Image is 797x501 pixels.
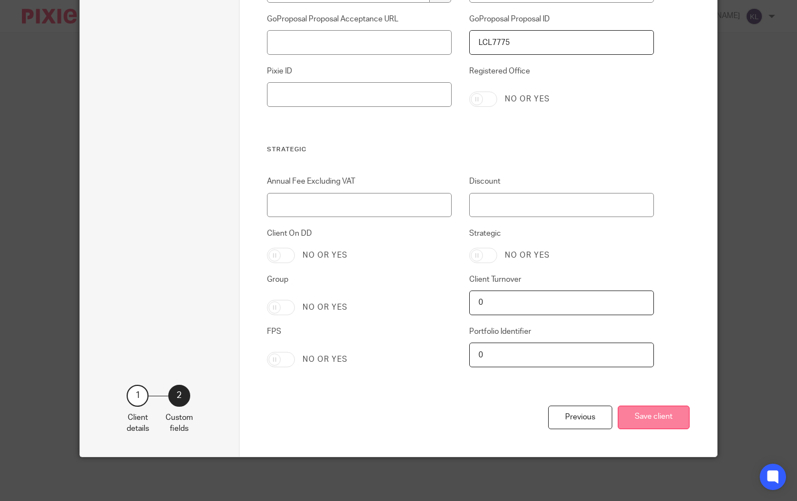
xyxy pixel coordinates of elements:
label: Portfolio Identifier [469,326,654,337]
label: FPS [267,326,452,344]
label: Strategic [469,228,654,239]
label: No or yes [505,250,550,261]
label: GoProposal Proposal Acceptance URL [267,14,452,25]
div: 1 [127,385,149,407]
label: Annual Fee Excluding VAT [267,176,452,187]
label: Group [267,274,452,292]
label: Client On DD [267,228,452,239]
label: No or yes [303,354,348,365]
label: Pixie ID [267,66,452,77]
div: 2 [168,385,190,407]
label: No or yes [505,94,550,105]
h3: Strategic [267,145,654,154]
label: GoProposal Proposal ID [469,14,654,25]
p: Custom fields [166,412,193,435]
label: No or yes [303,250,348,261]
div: Previous [548,406,612,429]
label: Registered Office [469,66,654,83]
label: Discount [469,176,654,187]
p: Client details [127,412,149,435]
label: Client Turnover [469,274,654,285]
label: No or yes [303,302,348,313]
button: Save client [618,406,690,429]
